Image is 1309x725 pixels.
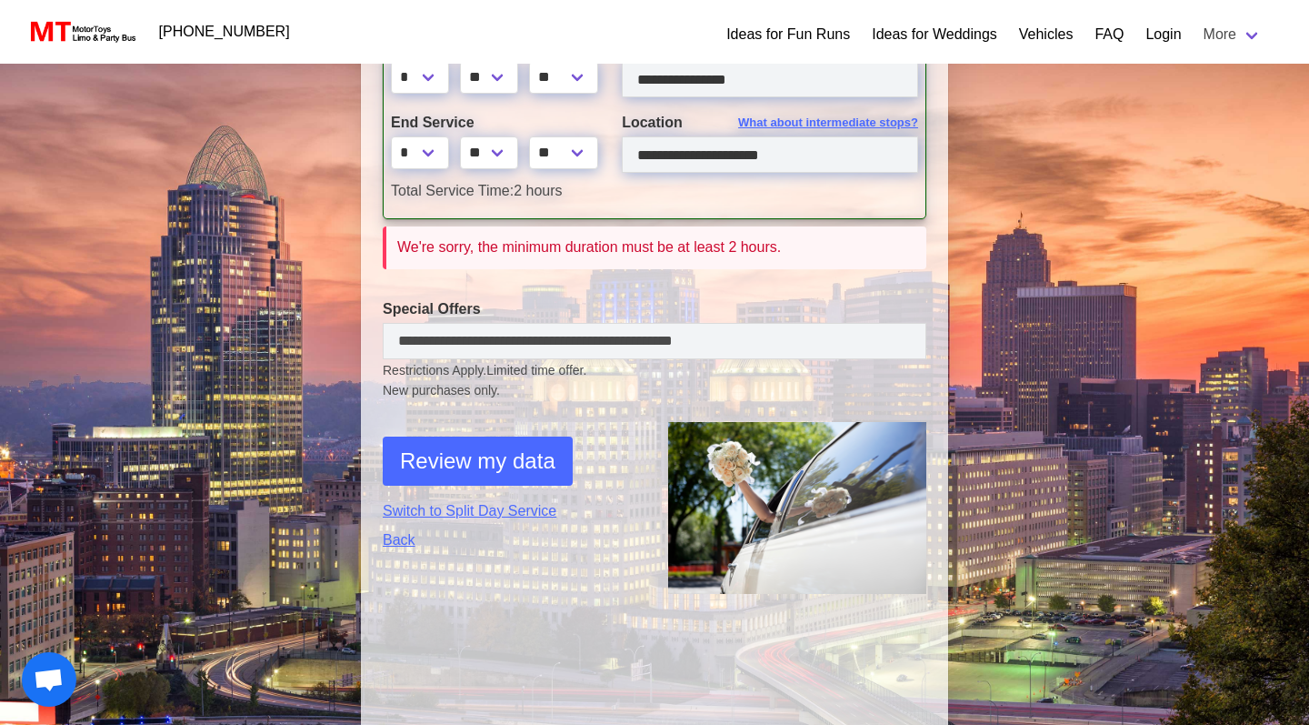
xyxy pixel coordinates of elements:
a: Ideas for Weddings [872,24,997,45]
label: Special Offers [383,298,926,320]
span: Total Service Time: [391,183,514,198]
span: Review my data [400,445,555,478]
span: Location [622,115,683,130]
small: Restrictions Apply. [383,363,926,400]
a: Switch to Split Day Service [383,500,641,522]
div: 2 hours [377,180,932,202]
label: End Service [391,112,595,134]
div: We're sorry, the minimum duration must be at least 2 hours. [397,237,915,257]
a: Vehicles [1019,24,1074,45]
a: Open chat [22,652,76,707]
a: Back [383,529,641,551]
img: 1.png [668,422,926,594]
a: More [1193,16,1273,53]
span: Limited time offer. [486,361,586,380]
a: Ideas for Fun Runs [726,24,850,45]
img: MotorToys Logo [25,19,137,45]
a: [PHONE_NUMBER] [148,14,301,50]
a: FAQ [1094,24,1124,45]
button: Review my data [383,437,573,486]
a: Login [1145,24,1181,45]
span: New purchases only. [383,381,926,400]
span: What about intermediate stops? [738,114,918,132]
